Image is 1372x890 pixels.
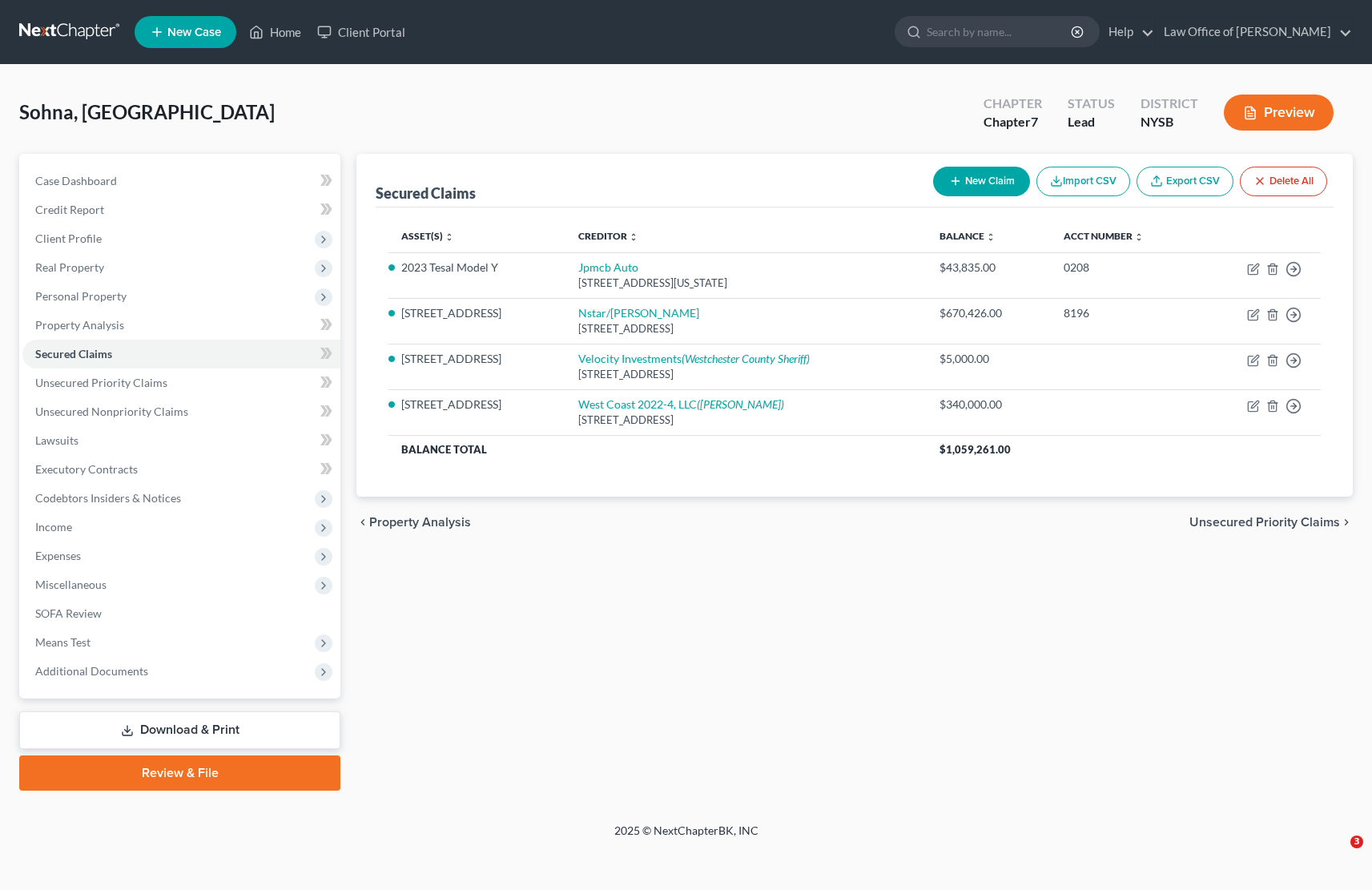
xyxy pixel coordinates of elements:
a: Jpmcb Auto [578,260,638,274]
div: $5,000.00 [939,351,1038,367]
span: $1,059,261.00 [939,443,1011,456]
div: 0208 [1064,260,1187,276]
span: Lawsuits [35,433,78,447]
button: New Claim [933,167,1030,196]
a: Unsecured Nonpriority Claims [22,397,340,426]
div: 8196 [1064,305,1187,321]
div: [STREET_ADDRESS][US_STATE] [578,276,914,291]
span: Property Analysis [369,516,471,529]
li: [STREET_ADDRESS] [401,397,553,413]
i: unfold_more [445,232,454,242]
a: West Coast 2022-4, LLC([PERSON_NAME]) [578,397,784,411]
i: unfold_more [629,232,638,242]
a: Executory Contracts [22,455,340,484]
a: Download & Print [19,711,340,749]
iframe: Intercom live chat [1318,836,1356,874]
a: Client Portal [309,18,413,46]
a: Law Office of [PERSON_NAME] [1156,18,1352,46]
div: Status [1068,95,1115,113]
a: Property Analysis [22,311,340,340]
i: chevron_left [356,516,369,529]
span: Expenses [35,549,81,562]
span: Credit Report [35,203,104,216]
span: Miscellaneous [35,578,107,591]
a: Home [241,18,309,46]
a: Unsecured Priority Claims [22,368,340,397]
a: Export CSV [1137,167,1233,196]
a: Balance unfold_more [939,230,996,242]
span: Codebtors Insiders & Notices [35,491,181,505]
a: Acct Number unfold_more [1064,230,1144,242]
span: Means Test [35,635,91,649]
button: Import CSV [1036,167,1130,196]
li: [STREET_ADDRESS] [401,305,553,321]
button: chevron_left Property Analysis [356,516,471,529]
button: Preview [1224,95,1334,131]
span: Executory Contracts [35,462,138,476]
div: [STREET_ADDRESS] [578,321,914,336]
div: NYSB [1141,113,1198,131]
div: Chapter [984,113,1042,131]
span: Income [35,520,72,534]
input: Search by name... [927,17,1073,46]
i: (Westchester County Sheriff) [682,352,810,365]
span: Unsecured Nonpriority Claims [35,405,188,418]
span: Additional Documents [35,664,148,678]
span: Real Property [35,260,104,274]
div: [STREET_ADDRESS] [578,413,914,428]
span: Unsecured Priority Claims [35,376,167,389]
a: Nstar/[PERSON_NAME] [578,306,699,320]
a: SOFA Review [22,599,340,628]
a: Credit Report [22,195,340,224]
span: Unsecured Priority Claims [1189,516,1340,529]
li: [STREET_ADDRESS] [401,351,553,367]
a: Velocity Investments(Westchester County Sheriff) [578,352,810,365]
a: Secured Claims [22,340,340,368]
span: Case Dashboard [35,174,117,187]
div: $670,426.00 [939,305,1038,321]
span: 7 [1031,114,1038,129]
a: Asset(s) unfold_more [401,230,454,242]
span: Secured Claims [35,347,112,360]
span: Client Profile [35,232,102,245]
a: Help [1100,18,1154,46]
span: Personal Property [35,289,127,303]
span: SOFA Review [35,606,102,620]
i: unfold_more [986,232,996,242]
li: 2023 Tesal Model Y [401,260,553,276]
div: District [1141,95,1198,113]
span: 3 [1350,836,1363,848]
div: $43,835.00 [939,260,1038,276]
a: Case Dashboard [22,167,340,195]
div: [STREET_ADDRESS] [578,367,914,382]
a: Lawsuits [22,426,340,455]
div: $340,000.00 [939,397,1038,413]
a: Review & File [19,755,340,791]
div: Lead [1068,113,1115,131]
a: Creditor unfold_more [578,230,638,242]
span: Sohna, [GEOGRAPHIC_DATA] [19,100,275,123]
span: Property Analysis [35,318,124,332]
span: New Case [167,26,221,38]
i: ([PERSON_NAME]) [697,397,784,411]
div: Chapter [984,95,1042,113]
div: 2025 © NextChapterBK, INC [230,823,1143,852]
button: Unsecured Priority Claims chevron_right [1189,516,1353,529]
i: chevron_right [1340,516,1353,529]
th: Balance Total [388,435,927,464]
div: Secured Claims [376,183,476,203]
i: unfold_more [1134,232,1144,242]
button: Delete All [1240,167,1327,196]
